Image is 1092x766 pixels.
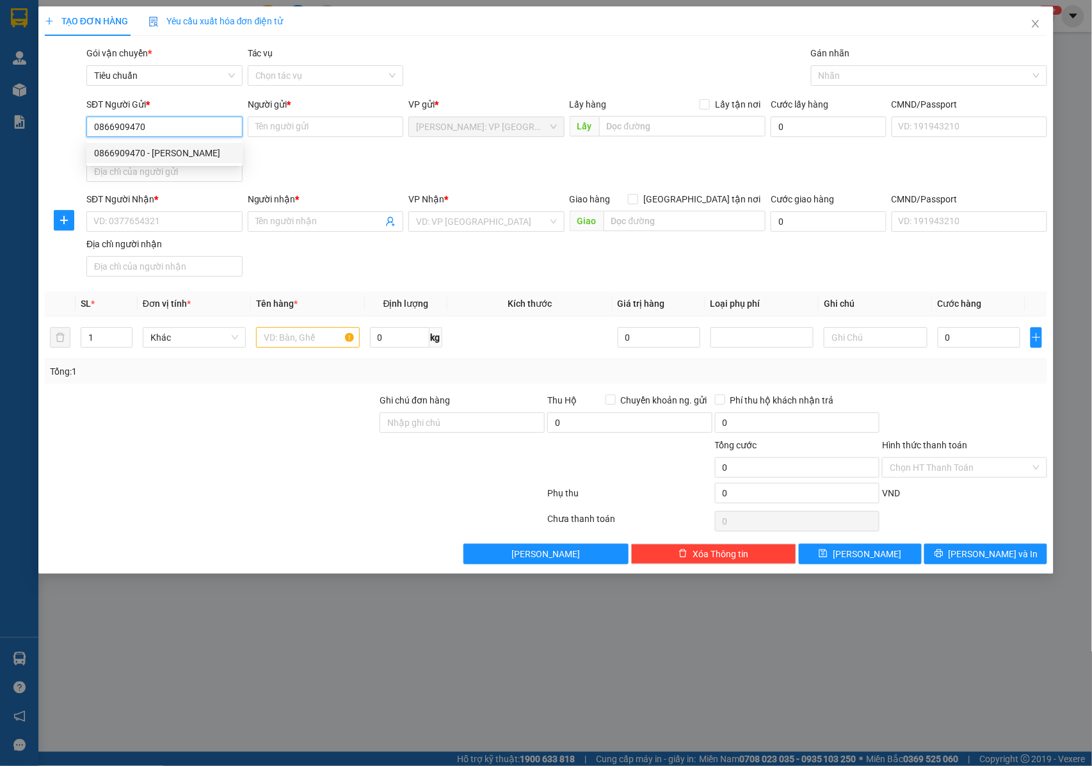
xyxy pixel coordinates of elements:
[678,549,687,559] span: delete
[86,256,243,277] input: Địa chỉ của người nhận
[86,192,243,206] div: SĐT Người Nhận
[938,298,982,309] span: Cước hàng
[771,194,834,204] label: Cước giao hàng
[599,116,766,136] input: Dọc đường
[924,544,1047,564] button: printer[PERSON_NAME] và In
[833,547,901,561] span: [PERSON_NAME]
[430,327,442,348] span: kg
[693,547,748,561] span: Xóa Thông tin
[86,143,243,163] div: 0866909470 - ANH ĐĂNG
[710,97,766,111] span: Lấy tận nơi
[882,488,900,498] span: VND
[508,298,552,309] span: Kích thước
[54,210,74,231] button: plus
[50,364,422,379] div: Tổng: 1
[618,327,700,348] input: 0
[150,328,238,347] span: Khác
[935,549,943,559] span: printer
[547,395,577,405] span: Thu Hộ
[380,412,545,433] input: Ghi chú đơn hàng
[94,66,235,85] span: Tiêu chuẩn
[819,549,828,559] span: save
[570,99,607,110] span: Lấy hàng
[811,48,850,58] label: Gán nhãn
[771,117,887,137] input: Cước lấy hàng
[86,97,243,111] div: SĐT Người Gửi
[416,117,557,136] span: Hồ Chí Minh: VP Quận Tân Bình
[892,97,1048,111] div: CMND/Passport
[631,544,796,564] button: deleteXóa Thông tin
[1031,332,1042,343] span: plus
[618,298,665,309] span: Giá trị hàng
[705,291,819,316] th: Loại phụ phí
[1031,19,1041,29] span: close
[604,211,766,231] input: Dọc đường
[949,547,1038,561] span: [PERSON_NAME] và In
[819,291,932,316] th: Ghi chú
[546,512,714,534] div: Chưa thanh toán
[799,544,922,564] button: save[PERSON_NAME]
[248,192,404,206] div: Người nhận
[50,327,70,348] button: delete
[512,547,581,561] span: [PERSON_NAME]
[383,298,429,309] span: Định lượng
[463,544,629,564] button: [PERSON_NAME]
[570,194,611,204] span: Giao hàng
[149,16,284,26] span: Yêu cầu xuất hóa đơn điện tử
[86,161,243,182] input: Địa chỉ của người gửi
[248,97,404,111] div: Người gửi
[149,17,159,27] img: icon
[570,116,599,136] span: Lấy
[638,192,766,206] span: [GEOGRAPHIC_DATA] tận nơi
[771,211,887,232] input: Cước giao hàng
[385,216,396,227] span: user-add
[81,298,91,309] span: SL
[256,298,298,309] span: Tên hàng
[248,48,273,58] label: Tác vụ
[1031,327,1043,348] button: plus
[546,486,714,509] div: Phụ thu
[408,194,444,204] span: VP Nhận
[143,298,191,309] span: Đơn vị tính
[824,327,927,348] input: Ghi Chú
[725,393,839,407] span: Phí thu hộ khách nhận trả
[86,48,152,58] span: Gói vận chuyển
[715,440,757,450] span: Tổng cước
[86,237,243,251] div: Địa chỉ người nhận
[408,97,565,111] div: VP gửi
[54,215,74,225] span: plus
[380,395,450,405] label: Ghi chú đơn hàng
[882,440,967,450] label: Hình thức thanh toán
[616,393,712,407] span: Chuyển khoản ng. gửi
[45,16,128,26] span: TẠO ĐƠN HÀNG
[1018,6,1054,42] button: Close
[94,146,235,160] div: 0866909470 - [PERSON_NAME]
[570,211,604,231] span: Giao
[45,17,54,26] span: plus
[256,327,359,348] input: VD: Bàn, Ghế
[771,99,828,110] label: Cước lấy hàng
[892,192,1048,206] div: CMND/Passport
